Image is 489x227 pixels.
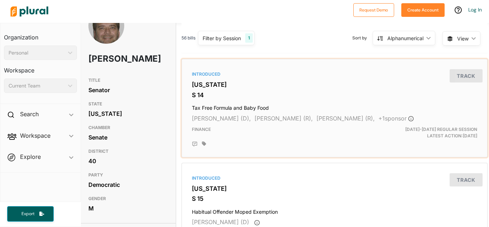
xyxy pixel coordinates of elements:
button: Export [7,206,54,222]
div: Personal [9,49,65,57]
div: M [88,203,167,214]
span: + 1 sponsor [378,115,414,122]
div: Latest Action: [DATE] [384,126,483,139]
button: Create Account [401,3,445,17]
h4: Habitual Offender Moped Exemption [192,205,477,215]
h1: [PERSON_NAME] [88,48,136,70]
button: Track [450,173,483,186]
span: [PERSON_NAME] (D), [192,115,251,122]
h2: Search [20,110,39,118]
div: Democratic [88,179,167,190]
a: Request Demo [353,6,394,13]
div: Senate [88,132,167,143]
div: Alphanumerical [387,34,423,42]
span: [PERSON_NAME] (R), [255,115,313,122]
div: 1 [245,33,253,43]
div: Add tags [202,141,206,146]
h3: S 14 [192,91,477,99]
h3: STATE [88,100,167,108]
button: Request Demo [353,3,394,17]
h3: GENDER [88,194,167,203]
div: [US_STATE] [88,108,167,119]
h3: CHAMBER [88,123,167,132]
div: 40 [88,156,167,166]
span: Sort by [352,35,373,41]
span: Export [16,211,39,217]
a: Log In [468,6,482,13]
h4: Tax Free Formula and Baby Food [192,101,477,111]
h3: [US_STATE] [192,185,477,192]
h3: [US_STATE] [192,81,477,88]
span: [PERSON_NAME] (D) [192,218,249,226]
span: [DATE]-[DATE] Regular Session [405,127,477,132]
h3: DISTRICT [88,147,167,156]
h3: S 15 [192,195,477,202]
h3: PARTY [88,171,167,179]
img: Headshot of Brad Hutto [88,8,124,54]
span: Finance [192,127,211,132]
span: 56 bills [181,35,195,41]
h3: Workspace [4,60,77,76]
a: Create Account [401,6,445,13]
span: [PERSON_NAME] (R), [316,115,375,122]
h3: TITLE [88,76,167,85]
h3: Organization [4,27,77,43]
div: Filter by Session [203,34,241,42]
span: View [457,35,469,42]
div: Senator [88,85,167,95]
div: Introduced [192,175,477,181]
div: Introduced [192,71,477,77]
div: Current Team [9,82,65,90]
div: Add Position Statement [192,141,198,147]
button: Track [450,69,483,82]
